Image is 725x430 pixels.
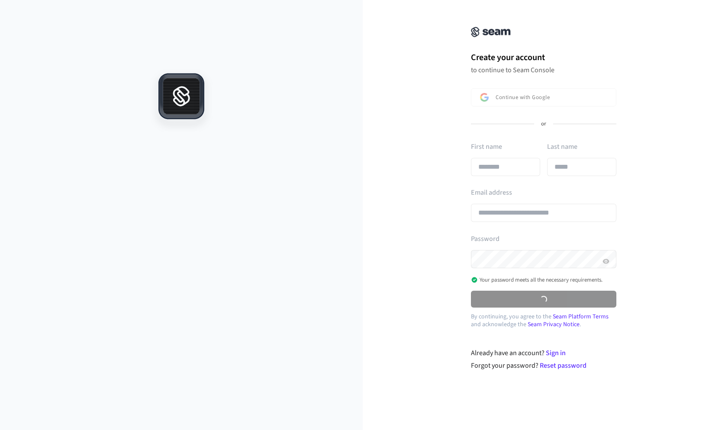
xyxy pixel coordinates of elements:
a: Seam Privacy Notice [528,320,580,329]
p: By continuing, you agree to the and acknowledge the . [471,313,616,328]
p: Your password meets all the necessary requirements. [471,276,603,283]
div: Forgot your password? [471,360,617,371]
button: Show password [601,256,611,266]
a: Reset password [540,361,586,370]
h1: Create your account [471,51,616,64]
img: Seam Console [471,27,511,37]
p: or [541,120,546,128]
div: Already have an account? [471,348,617,358]
a: Seam Platform Terms [553,312,609,321]
a: Sign in [546,348,566,358]
p: to continue to Seam Console [471,66,616,74]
